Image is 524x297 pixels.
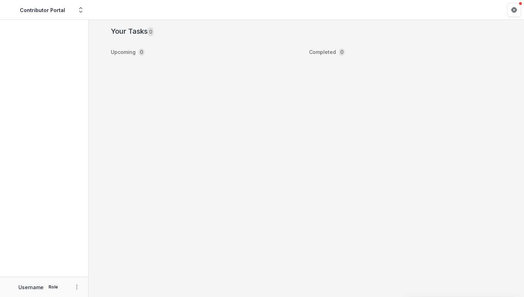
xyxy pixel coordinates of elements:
button: More [73,283,81,291]
p: 0 [140,48,143,56]
p: 0 [340,48,343,56]
p: Role [46,284,60,290]
p: Upcoming [111,48,136,56]
div: Contributor Portal [20,6,65,14]
span: 0 [148,27,154,36]
button: Get Help [507,3,521,17]
p: Completed [309,48,336,56]
h2: Your Tasks [111,27,154,35]
button: Open entity switcher [76,3,86,17]
p: Username [18,284,44,291]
